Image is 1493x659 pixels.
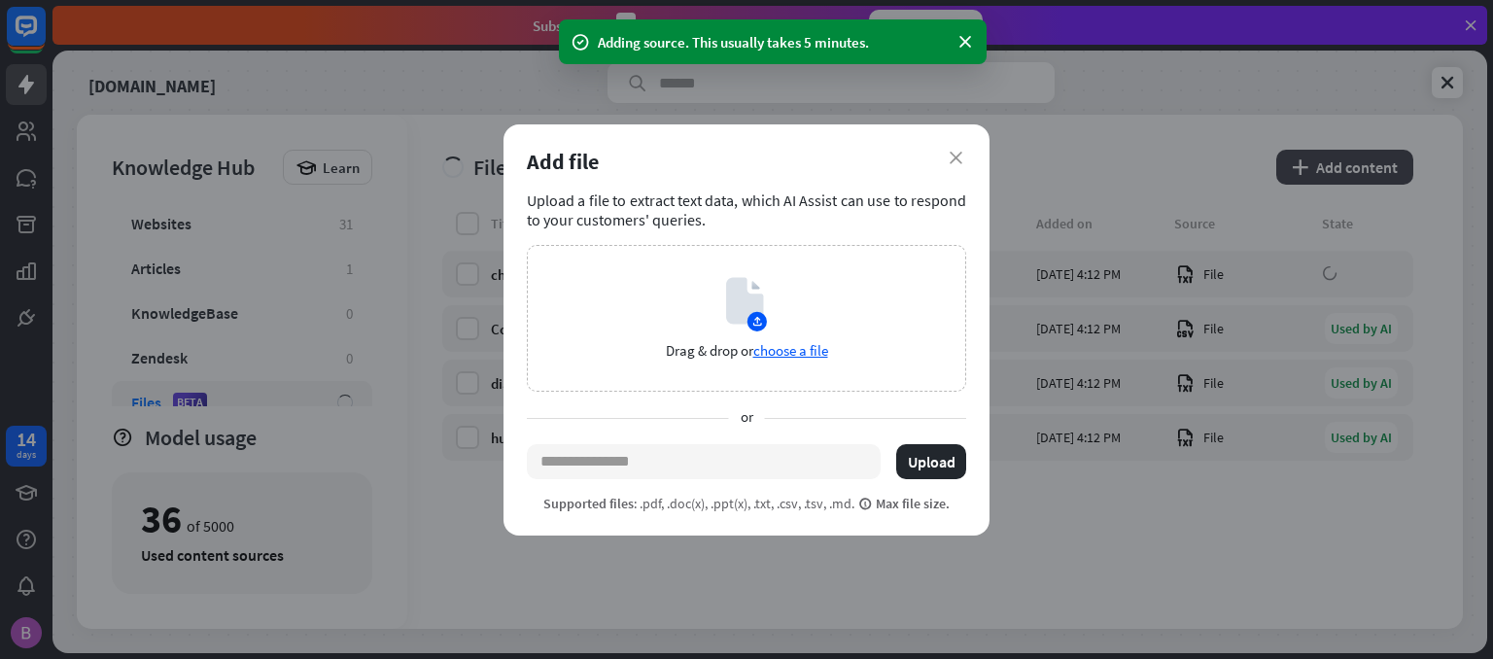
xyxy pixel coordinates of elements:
[950,152,962,164] i: close
[729,407,765,429] span: or
[16,8,74,66] button: Open LiveChat chat widget
[753,341,828,360] span: choose a file
[598,32,948,52] div: Adding source. This usually takes 5 minutes.
[666,341,828,360] p: Drag & drop or
[543,495,634,512] span: Supported files
[543,495,950,512] p: : .pdf, .doc(x), .ppt(x), .txt, .csv, .tsv, .md.
[896,444,966,479] button: Upload
[527,148,966,175] div: Add file
[527,191,966,229] div: Upload a file to extract text data, which AI Assist can use to respond to your customers' queries.
[858,495,950,512] span: Max file size.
